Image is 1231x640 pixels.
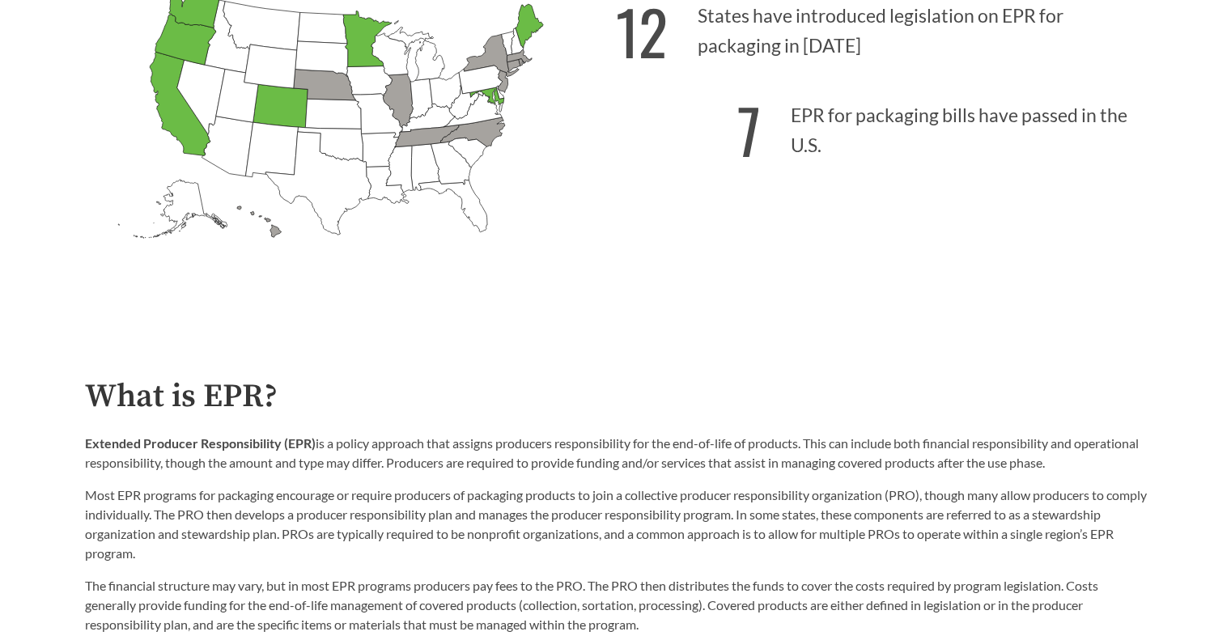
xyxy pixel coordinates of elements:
p: Most EPR programs for packaging encourage or require producers of packaging products to join a co... [85,485,1147,563]
strong: Extended Producer Responsibility (EPR) [85,435,316,451]
strong: 7 [737,85,761,175]
p: is a policy approach that assigns producers responsibility for the end-of-life of products. This ... [85,434,1147,473]
p: The financial structure may vary, but in most EPR programs producers pay fees to the PRO. The PRO... [85,576,1147,634]
p: EPR for packaging bills have passed in the U.S. [616,76,1147,176]
h2: What is EPR? [85,379,1147,415]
